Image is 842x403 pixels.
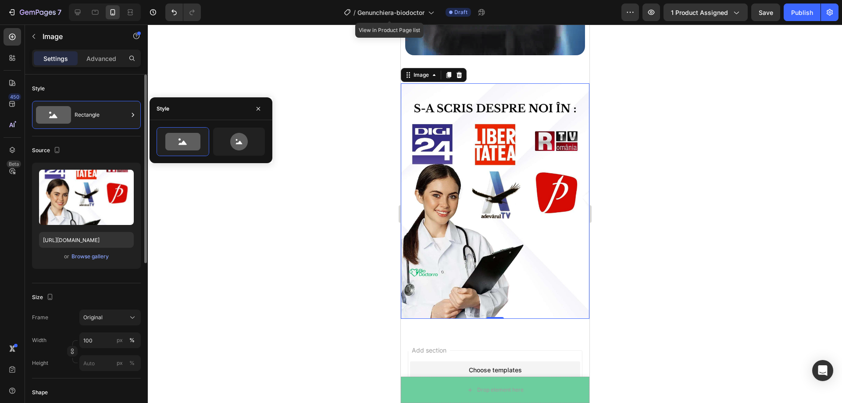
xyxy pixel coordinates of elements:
div: Shape [32,389,48,396]
label: Frame [32,314,48,321]
button: Save [751,4,780,21]
div: Open Intercom Messenger [812,360,833,381]
span: or [64,251,69,262]
div: px [117,359,123,367]
div: Publish [791,8,813,17]
span: / [353,8,356,17]
button: Publish [784,4,821,21]
label: Height [32,359,48,367]
label: Width [32,336,46,344]
button: Original [79,310,141,325]
div: 450 [8,93,21,100]
span: Original [83,314,103,321]
input: px% [79,355,141,371]
iframe: Design area [401,25,589,403]
div: Browse gallery [71,253,109,260]
input: px% [79,332,141,348]
span: Genunchiera-biodoctor [357,8,425,17]
span: Save [759,9,773,16]
div: Style [157,105,169,113]
div: % [129,359,135,367]
img: preview-image [39,170,134,225]
span: Draft [454,8,467,16]
div: Beta [7,160,21,168]
div: Rectangle [75,105,128,125]
div: Style [32,85,45,93]
div: Source [32,145,62,157]
button: px [127,335,137,346]
span: 1 product assigned [671,8,728,17]
p: 7 [57,7,61,18]
div: % [129,336,135,344]
button: % [114,358,125,368]
button: px [127,358,137,368]
div: px [117,336,123,344]
div: Size [32,292,55,303]
input: https://example.com/image.jpg [39,232,134,248]
p: Advanced [86,54,116,63]
p: Settings [43,54,68,63]
button: Browse gallery [71,252,109,261]
button: 1 product assigned [664,4,748,21]
button: 7 [4,4,65,21]
div: Undo/Redo [165,4,201,21]
button: % [114,335,125,346]
p: Image [43,31,117,42]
